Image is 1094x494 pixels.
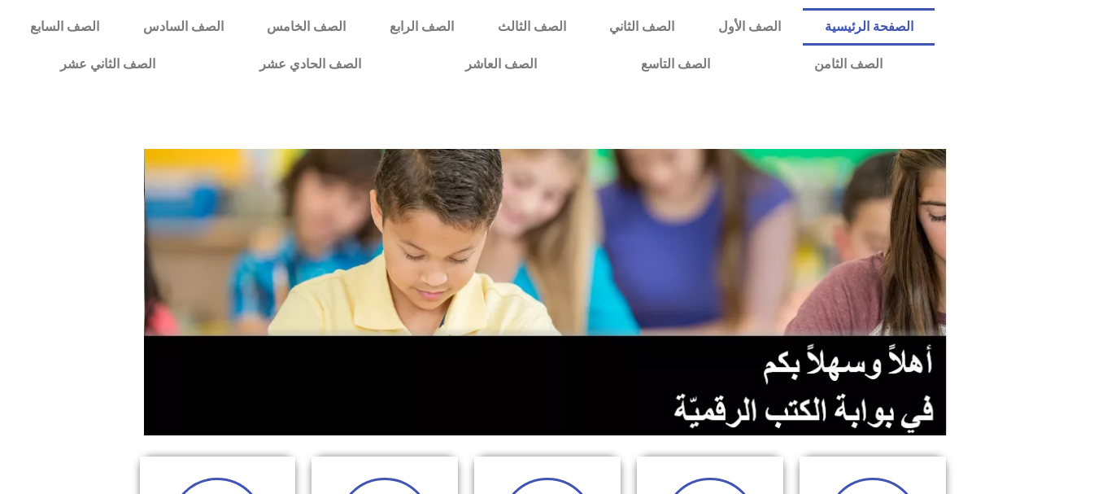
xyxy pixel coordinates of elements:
[589,46,762,83] a: الصف التاسع
[803,8,935,46] a: الصفحة الرئيسية
[8,46,207,83] a: الصف الثاني عشر
[245,8,368,46] a: الصف الخامس
[368,8,476,46] a: الصف الرابع
[762,46,935,83] a: الصف الثامن
[413,46,589,83] a: الصف العاشر
[121,8,246,46] a: الصف السادس
[476,8,588,46] a: الصف الثالث
[8,8,121,46] a: الصف السابع
[587,8,696,46] a: الصف الثاني
[207,46,413,83] a: الصف الحادي عشر
[696,8,803,46] a: الصف الأول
